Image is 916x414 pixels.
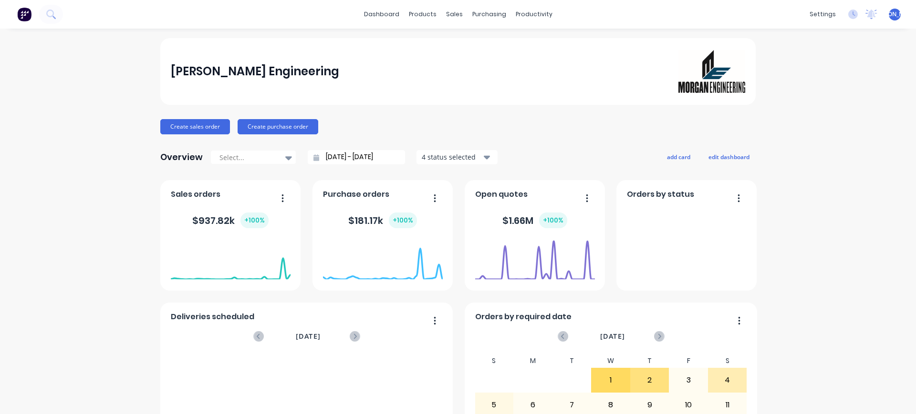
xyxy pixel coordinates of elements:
div: S [475,354,514,368]
div: 4 status selected [422,152,482,162]
button: Create sales order [160,119,230,134]
div: purchasing [468,7,511,21]
div: productivity [511,7,557,21]
button: edit dashboard [702,151,756,163]
div: T [630,354,669,368]
div: + 100 % [240,212,269,228]
span: Orders by status [627,189,694,200]
span: [DATE] [296,331,321,342]
div: products [404,7,441,21]
div: sales [441,7,468,21]
img: Factory [17,7,31,21]
button: 4 status selected [416,150,498,164]
div: 2 [631,368,669,392]
div: settings [805,7,841,21]
div: $ 937.82k [192,212,269,228]
span: [DATE] [600,331,625,342]
div: 3 [669,368,708,392]
img: Morgan Engineering [678,50,745,93]
div: 4 [708,368,747,392]
div: $ 1.66M [502,212,567,228]
div: [PERSON_NAME] Engineering [171,62,339,81]
div: F [669,354,708,368]
span: Deliveries scheduled [171,311,254,323]
div: 1 [592,368,630,392]
span: Purchase orders [323,189,389,200]
span: Open quotes [475,189,528,200]
a: dashboard [359,7,404,21]
div: + 100 % [389,212,417,228]
div: $ 181.17k [348,212,417,228]
div: + 100 % [539,212,567,228]
span: Sales orders [171,189,220,200]
div: T [552,354,592,368]
button: Create purchase order [238,119,318,134]
div: W [591,354,630,368]
button: add card [661,151,697,163]
div: Overview [160,148,203,167]
div: M [513,354,552,368]
div: S [708,354,747,368]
